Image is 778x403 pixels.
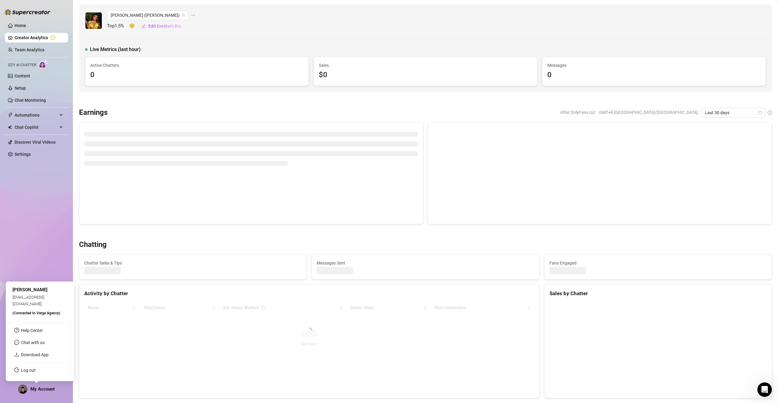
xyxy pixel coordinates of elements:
[547,62,761,69] span: Messages
[21,368,36,373] a: Log out
[5,9,50,15] img: logo-BBDzfeDw.svg
[8,62,36,68] span: Izzy AI Chatter
[560,108,595,117] span: After OnlyFans cut
[319,62,532,69] span: Sales
[21,352,49,357] a: Download App
[129,22,141,30] span: 🙂
[15,73,30,78] a: Content
[30,386,55,392] span: My Account
[15,86,26,91] a: Setup
[15,122,58,132] span: Chat Copilot
[15,140,56,145] a: Discover Viral Videos
[317,260,534,266] span: Messages Sent
[9,365,70,375] li: Log out
[79,240,107,250] h3: Chatting
[758,111,762,114] span: calendar
[599,108,698,117] span: GMT+8 [GEOGRAPHIC_DATA]/[GEOGRAPHIC_DATA]
[8,125,12,129] img: Chat Copilot
[79,108,108,118] h3: Earnings
[19,385,27,394] img: AGNmyxYRuucpMWPVbXuyO9coXjdFSH2d8FQRfUoMhXFq2A=s96-c
[768,111,772,115] span: info-circle
[142,24,146,28] span: edit
[15,47,44,52] a: Team Analytics
[141,21,181,31] button: Edit Creator's Bio
[84,289,534,298] div: Activity by Chatter
[15,110,58,120] span: Automations
[15,152,31,157] a: Settings
[8,113,13,118] span: thunderbolt
[191,10,195,20] span: ellipsis
[319,69,532,81] div: $0
[90,46,141,53] span: Live Metrics (last hour)
[107,22,129,30] span: Top 1.5 %
[21,328,43,333] a: Help Center
[21,340,45,345] span: Chat with us
[12,311,60,315] span: (Connected to Verge Agency )
[549,289,767,298] div: Sales by Chatter
[182,13,185,17] span: team
[705,108,762,117] span: Last 30 days
[90,69,304,81] div: 0
[85,12,102,29] img: Molly
[306,328,312,334] span: loading
[549,260,767,266] span: Fans Engaged
[148,24,181,29] span: Edit Creator's Bio
[39,60,48,69] img: AI Chatter
[12,287,47,292] span: [PERSON_NAME]
[12,295,44,306] span: [EMAIL_ADDRESS][DOMAIN_NAME]
[757,382,772,397] iframe: Intercom live chat
[90,62,304,69] span: Active Chatters
[15,98,46,103] a: Chat Monitoring
[15,33,63,43] a: Creator Analytics exclamation-circle
[14,340,19,345] span: message
[84,260,301,266] span: Chatter Sales & Tips
[111,11,185,20] span: Molly (molly_eskam)
[547,69,761,81] div: 0
[15,23,26,28] a: Home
